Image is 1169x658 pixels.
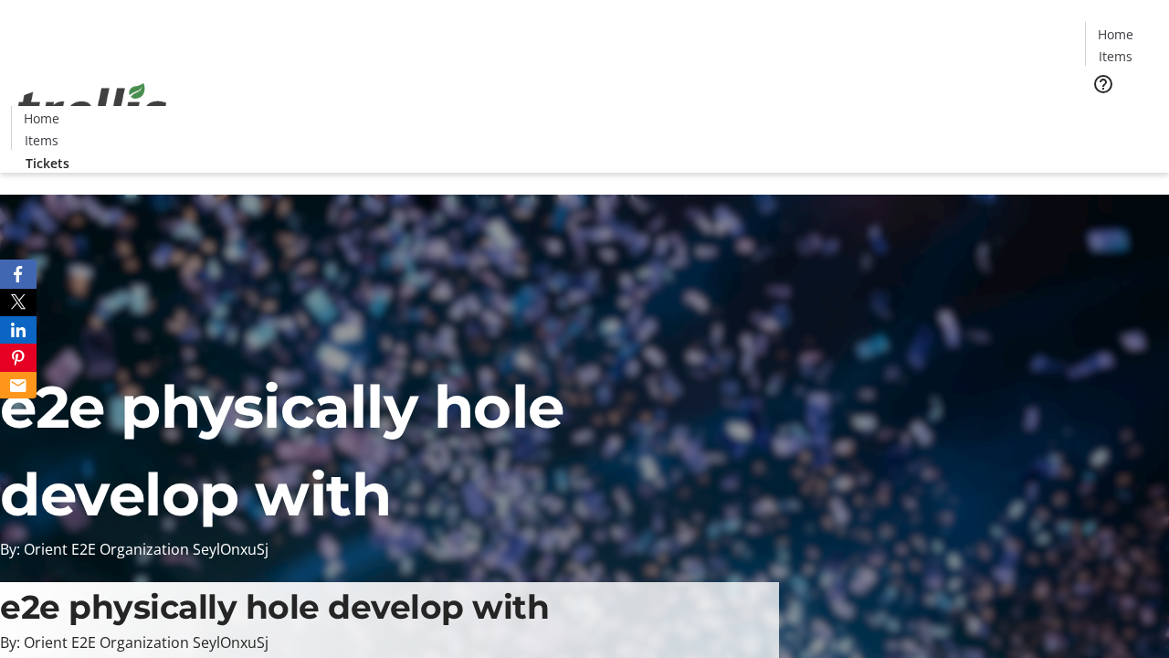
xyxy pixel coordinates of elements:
[1099,47,1132,66] span: Items
[24,109,59,128] span: Home
[11,154,84,173] a: Tickets
[25,131,58,150] span: Items
[26,154,69,173] span: Tickets
[12,109,70,128] a: Home
[1098,25,1133,44] span: Home
[1100,106,1143,125] span: Tickets
[11,63,174,154] img: Orient E2E Organization SeylOnxuSj's Logo
[1086,47,1144,66] a: Items
[12,131,70,150] a: Items
[1085,66,1122,102] button: Help
[1085,106,1158,125] a: Tickets
[1086,25,1144,44] a: Home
